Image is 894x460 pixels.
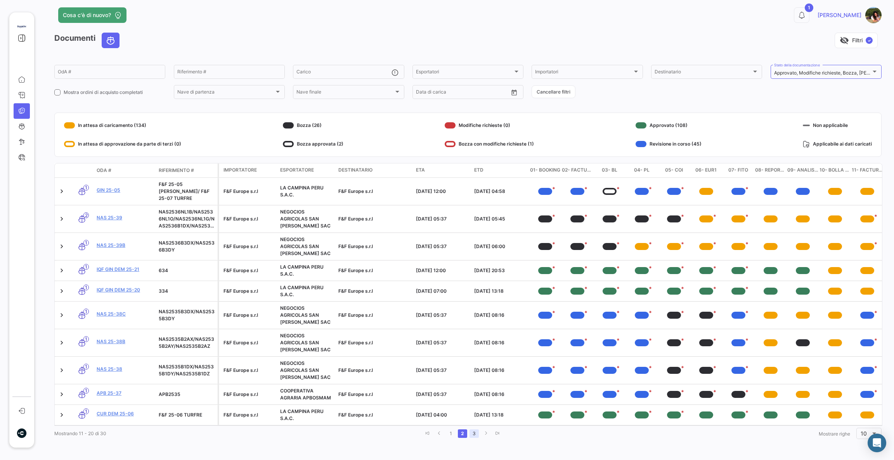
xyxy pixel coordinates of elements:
div: NEGOCIOS AGRICOLAS SAN [PERSON_NAME] SAC [280,236,332,257]
span: 03- BL [602,167,617,174]
a: IQF GIN DEM 25-20 [97,286,152,293]
span: F&F Europe s.r.l [338,391,373,397]
div: Revisione in corso (45) [636,138,702,150]
a: NAS 25-38b [97,338,152,345]
span: Mostra ordini di acquisto completati [64,89,143,96]
datatable-header-cell: Modalità di trasporto [70,167,94,174]
span: F&F Europe s.r.l [338,312,373,318]
datatable-header-cell: Esportatore [277,163,335,177]
div: Bozza approvata (2) [283,138,343,150]
a: 1 [446,429,456,438]
span: 09- Analisis [787,167,818,174]
div: [DATE] 07:00 [416,288,468,295]
span: F&F Europe s.r.l [338,367,373,373]
div: F&F Europe s.r.l [223,288,274,295]
a: Expand/Collapse Row [58,287,66,295]
li: page 2 [457,427,468,440]
span: 10 [861,430,867,437]
a: NAS 25-39b [97,242,152,249]
span: 1 [83,264,89,270]
span: F&F Europe s.r.l [338,216,373,222]
div: [DATE] 12:00 [416,188,468,195]
a: CUR DEM 25-06 [97,410,152,417]
span: Destinatario [338,167,372,174]
span: ✓ [866,37,873,44]
datatable-header-cell: 01- Booking [529,163,561,177]
div: F&F 25-05 [PERSON_NAME]/ F&F 25-07 TURFRE [159,181,215,202]
datatable-header-cell: 02- Factura [561,163,594,177]
li: page 1 [445,427,457,440]
div: [DATE] 05:37 [416,215,468,222]
img: sara.jpg [865,7,882,23]
datatable-header-cell: 03- BL [594,163,626,177]
a: APB 25-37 [97,390,152,397]
button: Open calendar [508,87,520,98]
div: NEGOCIOS AGRICOLAS SAN [PERSON_NAME] SAC [280,332,332,353]
div: F&F Europe s.r.l [223,267,274,274]
div: NAS2535B3DX/NAS2535B3DY [159,308,215,322]
button: visibility_offFiltri✓ [835,33,878,48]
div: [DATE] 05:45 [474,215,526,222]
datatable-header-cell: ETD [471,163,529,177]
div: F&F Europe s.r.l [223,367,274,374]
span: F&F Europe s.r.l [338,243,373,249]
a: go to next page [481,429,490,438]
a: go to last page [493,429,502,438]
span: ETD [474,167,483,174]
div: F&F Europe s.r.l [223,188,274,195]
div: NEGOCIOS AGRICOLAS SAN [PERSON_NAME] SAC [280,208,332,229]
datatable-header-cell: 08- Report calidad origen [754,163,787,177]
span: 1 [83,364,89,370]
span: Destinatario [655,70,752,76]
span: 1 [83,408,89,414]
div: F&F Europe s.r.l [223,339,274,346]
span: ETA [416,167,425,174]
span: Importatori [535,70,632,76]
span: 1 [83,336,89,342]
span: 2 [83,212,89,218]
datatable-header-cell: 04- PL [626,163,658,177]
datatable-header-cell: 05- COI [658,163,690,177]
datatable-header-cell: 11- FACTURA FLETE [851,163,883,177]
div: In attesa di approvazione da parte di terzi (0) [64,138,181,150]
div: LA CAMPINA PERU S.A.C. [280,408,332,422]
div: LA CAMPINA PERU S.A.C. [280,284,332,298]
span: 07- FITO [728,167,748,174]
div: Applicabile ai dati caricati [803,138,872,150]
div: Approvato (108) [636,119,702,132]
datatable-header-cell: 09- Analisis [787,163,819,177]
div: F&F Europe s.r.l [223,312,274,319]
div: [DATE] 13:18 [474,288,526,295]
datatable-header-cell: 10- Bolla Doganale [819,163,851,177]
div: [DATE] 05:37 [416,367,468,374]
a: NAS 25-38 [97,366,152,373]
div: In attesa di caricamento (134) [64,119,181,132]
button: Cosa c'è di nuovo? [58,7,126,23]
div: Bozza (26) [283,119,343,132]
div: LA CAMPINA PERU S.A.C. [280,184,332,198]
datatable-header-cell: Destinatario [335,163,413,177]
span: 1 [83,240,89,246]
a: Expand/Collapse Row [58,339,66,347]
div: [DATE] 12:00 [416,267,468,274]
span: 1 [83,309,89,314]
a: Expand/Collapse Row [58,311,66,319]
div: F&F Europe s.r.l [223,411,274,418]
span: 05- COI [665,167,683,174]
div: F&F Europe s.r.l [223,215,274,222]
button: Ocean [102,33,119,48]
div: [DATE] 05:37 [416,312,468,319]
a: IQF GIN DEM 25-21 [97,266,152,273]
span: Esportatori [416,70,513,76]
div: [DATE] 05:37 [416,339,468,346]
div: [DATE] 05:37 [416,243,468,250]
div: [DATE] 04:00 [416,411,468,418]
h3: Documenti [54,33,122,48]
div: [DATE] 04:58 [474,188,526,195]
div: [DATE] 08:16 [474,367,526,374]
div: F&F Europe s.r.l [223,243,274,250]
span: Riferimento # [159,167,194,174]
span: 1 [83,388,89,394]
a: Expand/Collapse Row [58,411,66,419]
div: Bozza con modifiche richieste (1) [445,138,534,150]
